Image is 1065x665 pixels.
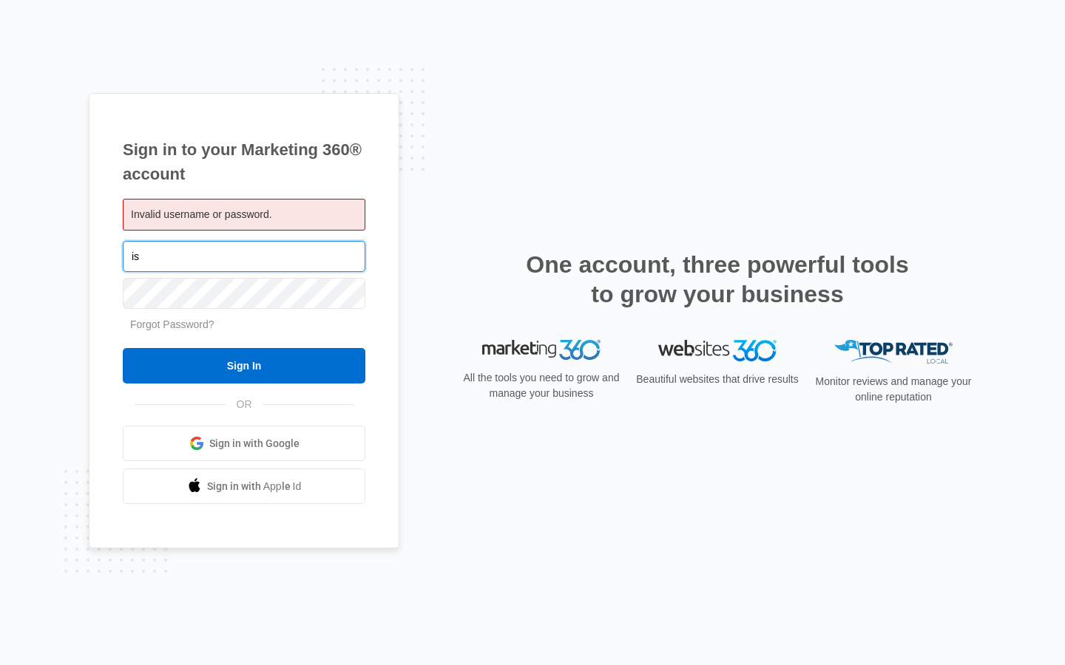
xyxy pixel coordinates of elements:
[635,372,800,387] p: Beautiful websites that drive results
[123,241,365,272] input: Email
[226,397,263,412] span: OR
[207,479,302,494] span: Sign in with Apple Id
[130,318,214,330] a: Forgot Password?
[123,137,365,186] h1: Sign in to your Marketing 360® account
[459,370,624,401] p: All the tools you need to grow and manage your business
[123,426,365,461] a: Sign in with Google
[482,340,601,361] img: Marketing 360
[131,208,272,220] span: Invalid username or password.
[123,468,365,504] a: Sign in with Apple Id
[209,436,300,451] span: Sign in with Google
[811,374,976,405] p: Monitor reviews and manage your online reputation
[658,340,777,361] img: Websites 360
[123,348,365,383] input: Sign In
[521,250,913,309] h2: One account, three powerful tools to grow your business
[834,340,953,364] img: Top Rated Local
